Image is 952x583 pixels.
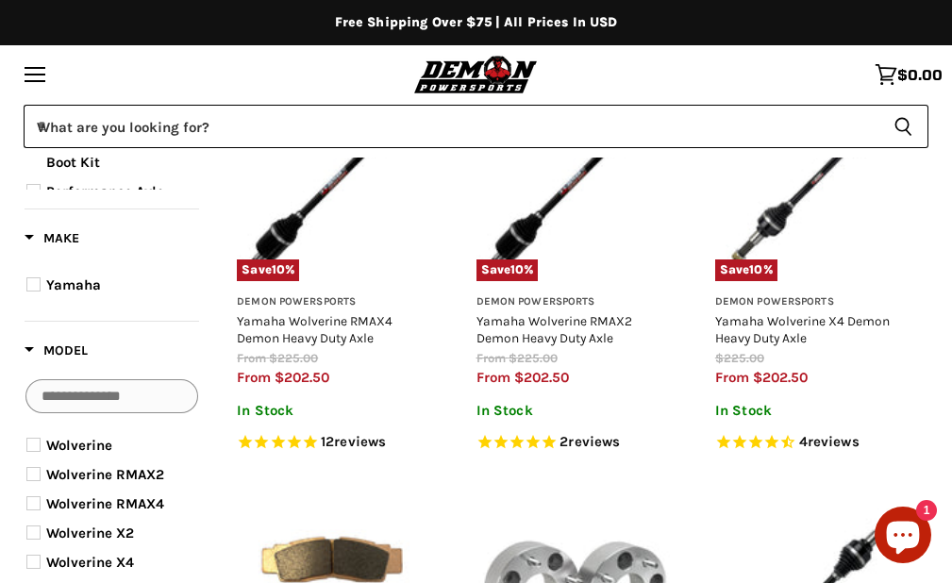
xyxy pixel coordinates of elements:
[476,369,510,386] span: from
[25,342,88,358] span: Model
[237,433,435,453] span: Rated 5.0 out of 5 stars 12 reviews
[808,433,860,450] span: reviews
[24,105,878,148] input: When autocomplete results are available use up and down arrows to review and enter to select
[46,276,101,293] span: Yamaha
[869,507,937,568] inbox-online-store-chat: Shopify online store chat
[514,369,569,386] span: $202.50
[715,351,764,365] span: $225.00
[321,433,386,450] span: 12 reviews
[334,433,386,450] span: reviews
[237,295,435,309] h3: Demon Powersports
[715,433,913,453] span: Rated 4.5 out of 5 stars 4 reviews
[878,105,928,148] button: Search
[237,351,266,365] span: from
[476,313,632,345] a: Yamaha Wolverine RMAX2 Demon Heavy Duty Axle
[753,369,808,386] span: $202.50
[897,66,943,83] span: $0.00
[275,369,329,386] span: $202.50
[237,403,435,419] p: In Stock
[46,466,164,483] span: Wolverine RMAX2
[24,105,928,148] form: Product
[237,369,271,386] span: from
[476,433,675,453] span: Rated 5.0 out of 5 stars 2 reviews
[715,259,777,280] span: Save %
[25,379,198,413] input: Search Options
[25,341,88,365] button: Filter by Model
[509,351,558,365] span: $225.00
[46,525,134,541] span: Wolverine X2
[715,403,913,419] p: In Stock
[865,54,952,95] a: $0.00
[25,230,79,246] span: Make
[237,313,392,345] a: Yamaha Wolverine RMAX4 Demon Heavy Duty Axle
[410,53,542,95] img: Demon Powersports
[237,259,299,280] span: Save %
[46,183,164,200] span: Performance Axle
[476,259,539,280] span: Save %
[46,495,164,512] span: Wolverine RMAX4
[568,433,620,450] span: reviews
[46,554,134,571] span: Wolverine X4
[269,351,318,365] span: $225.00
[25,229,79,253] button: Filter by Make
[476,83,675,281] img: Yamaha Wolverine RMAX2 Demon Heavy Duty Axle
[715,369,749,386] span: from
[715,83,913,281] a: Yamaha Wolverine X4 Demon Heavy Duty AxleSave10%
[476,351,506,365] span: from
[560,433,620,450] span: 2 reviews
[46,437,112,454] span: Wolverine
[799,433,860,450] span: 4 reviews
[272,262,285,276] span: 10
[510,262,524,276] span: 10
[715,295,913,309] h3: Demon Powersports
[237,83,435,281] img: Yamaha Wolverine RMAX4 Demon Heavy Duty Axle
[476,295,675,309] h3: Demon Powersports
[476,83,675,281] a: Yamaha Wolverine RMAX2 Demon Heavy Duty AxleSave10%
[715,83,913,281] img: Yamaha Wolverine X4 Demon Heavy Duty Axle
[749,262,762,276] span: 10
[237,83,435,281] a: Yamaha Wolverine RMAX4 Demon Heavy Duty AxleSave10%
[715,313,890,345] a: Yamaha Wolverine X4 Demon Heavy Duty Axle
[476,403,675,419] p: In Stock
